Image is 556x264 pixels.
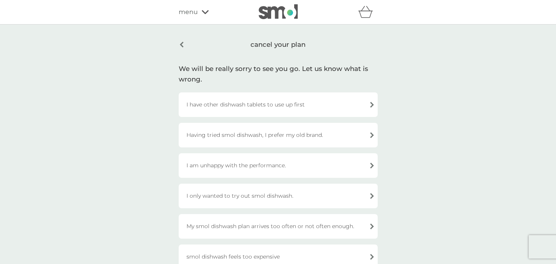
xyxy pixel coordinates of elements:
div: cancel your plan [179,35,378,54]
div: I am unhappy with the performance. [179,153,378,178]
div: We will be really sorry to see you go. Let us know what is wrong. [179,64,378,85]
div: Having tried smol dishwash, I prefer my old brand. [179,123,378,147]
div: I have other dishwash tablets to use up first [179,92,378,117]
img: smol [259,4,298,19]
div: I only wanted to try out smol dishwash. [179,184,378,208]
span: menu [179,7,198,17]
div: My smol dishwash plan arrives too often or not often enough. [179,214,378,239]
div: basket [358,4,378,20]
